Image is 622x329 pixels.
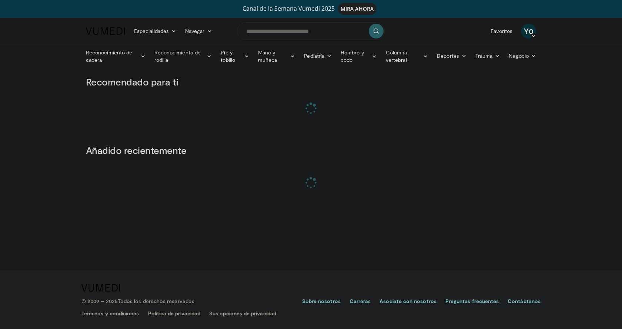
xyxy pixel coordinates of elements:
[524,26,534,36] font: Yo
[475,53,492,59] font: Trauma
[508,298,541,304] font: Contáctanos
[445,298,499,306] a: Preguntas frecuentes
[432,48,471,63] a: Deportes
[521,24,536,38] a: Yo
[509,53,529,59] font: Negocio
[216,49,254,64] a: Pie y tobillo
[379,298,436,304] font: Asociate con nosotros
[118,298,194,304] font: Todos los derechos reservados
[504,48,541,63] a: Negocio
[336,49,381,64] a: Hombro y codo
[209,310,276,317] a: Sus opciones de privacidad
[254,49,300,64] a: Mano y muñeca
[508,298,541,306] a: Contáctanos
[134,28,169,34] font: Especialidades
[86,27,125,35] img: Logotipo de VuMedi
[381,49,432,64] a: Columna vertebral
[81,284,120,292] img: Logotipo de VuMedi
[491,28,512,34] font: Favoritos
[341,5,374,12] font: MIRA AHORA
[221,49,235,63] font: Pie y tobillo
[148,310,201,317] a: Política de privacidad
[81,298,118,304] font: © 2009 – 2025
[86,144,186,156] font: Añadido recientemente
[302,298,341,306] a: Sobre nosotros
[181,24,217,38] a: Navegar
[87,3,535,15] a: Canal de la Semana Vumedi 2025MIRA AHORA
[258,49,277,63] font: Mano y muñeca
[386,49,407,63] font: Columna vertebral
[154,49,201,63] font: Reconocimiento de rodilla
[86,49,132,63] font: Reconocimiento de cadera
[237,22,385,40] input: Buscar temas, intervenciones
[243,4,335,13] font: Canal de la Semana Vumedi 2025
[81,49,150,64] a: Reconocimiento de cadera
[350,298,371,304] font: Carreras
[379,298,436,306] a: Asociate con nosotros
[130,24,181,38] a: Especialidades
[341,49,364,63] font: Hombro y codo
[300,48,336,63] a: Pediatría
[185,28,205,34] font: Navegar
[81,310,139,317] a: Términos y condiciones
[304,53,324,59] font: Pediatría
[350,298,371,306] a: Carreras
[437,53,459,59] font: Deportes
[445,298,499,304] font: Preguntas frecuentes
[486,24,517,38] a: Favoritos
[471,48,505,63] a: Trauma
[150,49,217,64] a: Reconocimiento de rodilla
[302,298,341,304] font: Sobre nosotros
[86,76,178,87] font: Recomendado para ti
